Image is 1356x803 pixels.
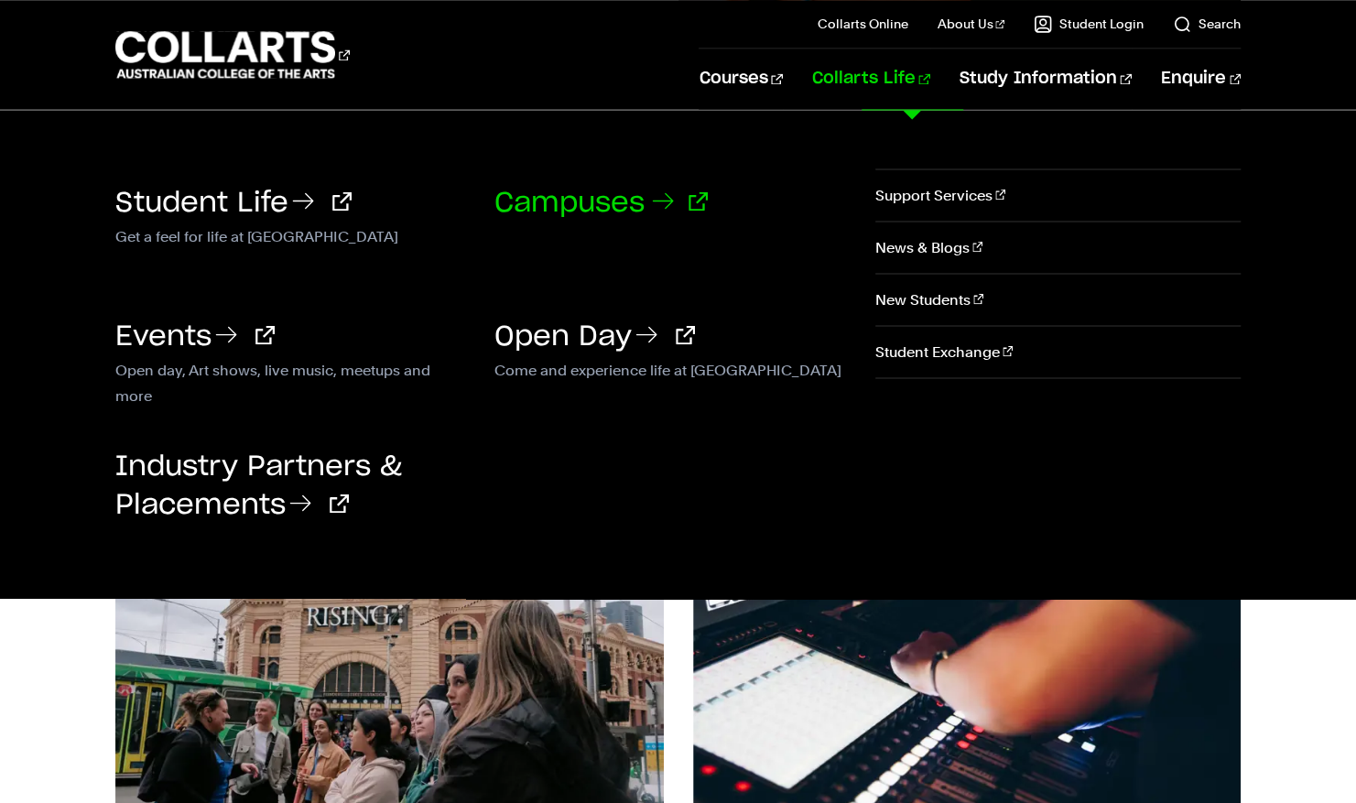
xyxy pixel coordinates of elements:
[812,49,930,109] a: Collarts Life
[875,326,1241,377] a: Student Exchange
[115,189,352,216] a: Student Life
[115,357,467,379] p: Open day, Art shows, live music, meetups and more
[115,452,402,518] a: Industry Partners & Placements
[494,189,708,216] a: Campuses
[875,169,1241,221] a: Support Services
[1034,15,1144,33] a: Student Login
[699,49,782,109] a: Courses
[494,357,846,379] p: Come and experience life at [GEOGRAPHIC_DATA]
[115,28,350,81] div: Go to homepage
[938,15,1005,33] a: About Us
[960,49,1132,109] a: Study Information
[1161,49,1241,109] a: Enquire
[818,15,908,33] a: Collarts Online
[115,322,275,350] a: Events
[875,274,1241,325] a: New Students
[494,322,695,350] a: Open Day
[875,222,1241,273] a: News & Blogs
[1173,15,1241,33] a: Search
[115,223,467,245] p: Get a feel for life at [GEOGRAPHIC_DATA]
